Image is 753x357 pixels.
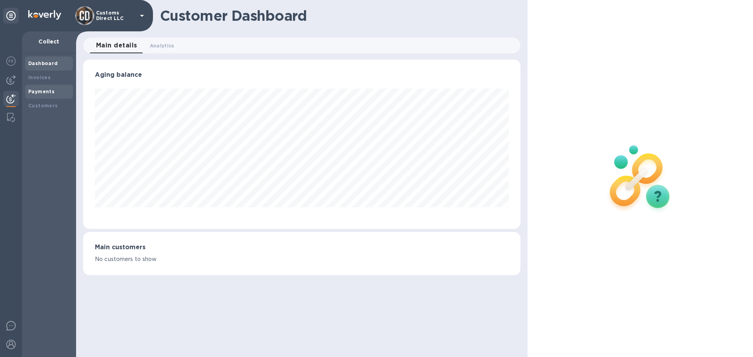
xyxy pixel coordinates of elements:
b: Invoices [28,74,51,80]
b: Dashboard [28,60,58,66]
p: Customs Direct LLC [96,10,135,21]
img: Logo [28,10,61,20]
b: Payments [28,89,55,94]
h3: Main customers [95,244,509,251]
span: Analytics [150,42,175,50]
h1: Customer Dashboard [160,7,515,24]
p: No customers to show [95,255,509,263]
div: Unpin categories [3,8,19,24]
span: Main details [96,40,137,51]
img: Foreign exchange [6,56,16,66]
b: Customers [28,103,58,109]
h3: Aging balance [95,71,509,79]
p: Collect [28,38,70,45]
